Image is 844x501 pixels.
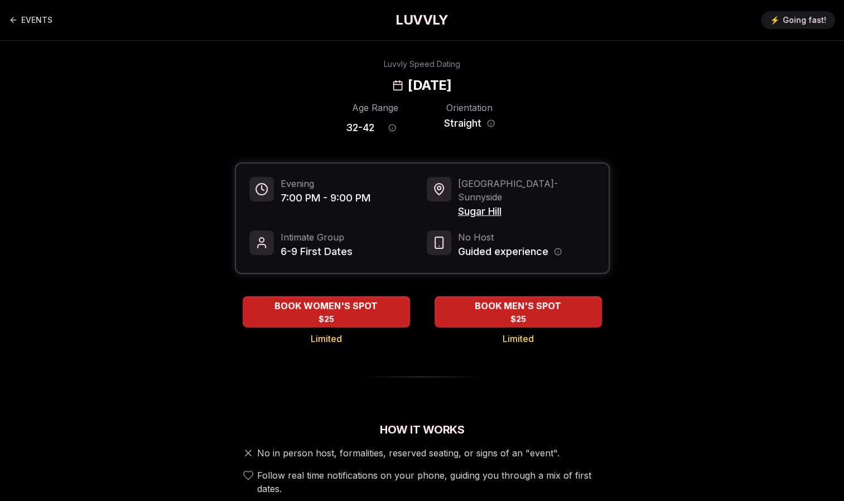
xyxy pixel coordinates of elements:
[783,15,826,26] span: Going fast!
[408,76,451,94] h2: [DATE]
[243,296,410,327] button: BOOK WOMEN'S SPOT - Limited
[554,248,562,256] button: Host information
[472,299,563,312] span: BOOK MEN'S SPOT
[257,446,560,460] span: No in person host, formalities, reserved seating, or signs of an "event".
[272,299,380,312] span: BOOK WOMEN'S SPOT
[458,177,595,204] span: [GEOGRAPHIC_DATA] - Sunnyside
[770,15,779,26] span: ⚡️
[319,314,334,325] span: $25
[458,230,562,244] span: No Host
[257,469,605,495] span: Follow real time notifications on your phone, guiding you through a mix of first dates.
[235,422,610,437] h2: How It Works
[346,101,404,114] div: Age Range
[510,314,526,325] span: $25
[435,296,602,327] button: BOOK MEN'S SPOT - Limited
[380,115,404,140] button: Age range information
[458,204,595,219] span: Sugar Hill
[458,244,548,259] span: Guided experience
[9,9,52,31] a: Back to events
[281,190,370,206] span: 7:00 PM - 9:00 PM
[281,244,353,259] span: 6-9 First Dates
[503,332,534,345] span: Limited
[384,59,460,70] div: Luvvly Speed Dating
[281,177,370,190] span: Evening
[440,101,499,114] div: Orientation
[281,230,353,244] span: Intimate Group
[346,120,374,136] span: 32 - 42
[444,115,481,131] span: Straight
[396,11,448,29] a: LUVVLY
[487,119,495,127] button: Orientation information
[311,332,342,345] span: Limited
